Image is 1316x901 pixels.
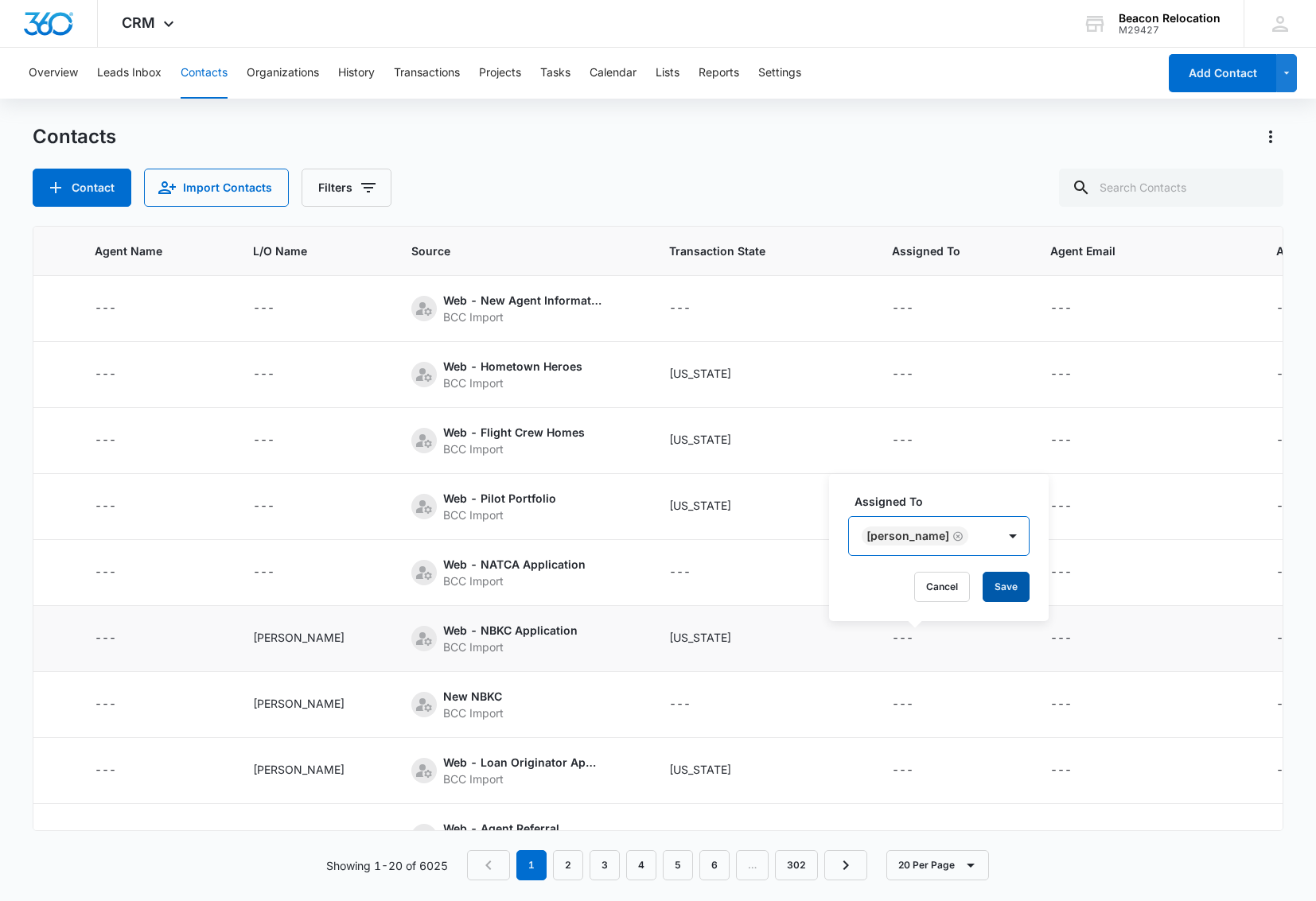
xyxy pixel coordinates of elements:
div: Assigned To - - Select to Edit Field [892,629,942,648]
div: [US_STATE] [669,629,731,646]
div: L/O Name - Scott Benson - Select to Edit Field [253,629,373,648]
a: Page 5 [663,850,693,880]
div: Transaction State - California - Select to Edit Field [669,761,760,780]
div: Agent Name - - Select to Edit Field [95,299,145,318]
div: --- [95,563,116,582]
div: --- [1050,497,1072,516]
p: Showing 1-20 of 6025 [326,857,448,874]
button: Actions [1258,124,1283,150]
div: Transaction State - - Select to Edit Field [669,695,719,714]
div: account name [1119,12,1221,25]
div: L/O Name - - Select to Edit Field [253,827,303,846]
div: --- [1050,563,1072,582]
div: --- [1050,431,1072,450]
button: History [338,48,375,99]
div: account id [1119,25,1221,36]
div: --- [253,299,274,318]
div: Agent Email - - Select to Edit Field [1050,695,1100,714]
div: [PERSON_NAME] [866,530,949,542]
div: --- [95,695,116,714]
div: L/O Name - - Select to Edit Field [253,299,303,318]
div: [US_STATE] [669,761,731,778]
div: --- [1276,629,1298,648]
button: Lists [656,48,679,99]
div: L/O Name - - Select to Edit Field [253,563,303,582]
div: --- [1276,431,1298,450]
a: Page 302 [775,850,818,880]
div: --- [95,431,116,450]
div: Agent Name - - Select to Edit Field [95,629,145,648]
a: Page 4 [626,850,656,880]
button: Leads Inbox [97,48,162,99]
div: Assigned To - - Select to Edit Field [892,365,942,384]
div: --- [1050,761,1072,780]
div: --- [892,827,913,846]
span: Transaction State [669,243,854,259]
div: Assigned To - - Select to Edit Field [892,695,942,714]
div: Agent Name - - Select to Edit Field [95,431,145,450]
div: Assigned To - - Select to Edit Field [892,827,942,846]
div: Transaction State - Florida - Select to Edit Field [669,431,760,450]
div: Source - [object Object] - Select to Edit Field [411,358,611,391]
div: Source - [object Object] - Select to Edit Field [411,424,613,457]
div: --- [892,761,913,780]
button: Add Contact [33,169,131,207]
div: L/O Name - - Select to Edit Field [253,365,303,384]
a: Page 2 [553,850,583,880]
button: Overview [29,48,78,99]
div: BCC Import [443,375,582,391]
div: --- [95,629,116,648]
div: --- [253,827,274,846]
div: BCC Import [443,309,602,325]
div: --- [1276,365,1298,384]
div: --- [95,299,116,318]
div: Agent Email - - Select to Edit Field [1050,431,1100,450]
div: Web - New Agent Information [443,292,602,309]
div: BCC Import [443,705,504,721]
div: Source - [object Object] - Select to Edit Field [411,556,614,589]
div: --- [1276,497,1298,516]
div: Web - Agent Referral [443,820,559,837]
a: Next Page [824,850,867,880]
div: Remove Kevin Walker [949,530,964,542]
div: --- [253,497,274,516]
div: Transaction State - North Carolina - Select to Edit Field [669,629,760,648]
div: Transaction State - California - Select to Edit Field [669,365,760,384]
div: Agent Email - - Select to Edit Field [1050,365,1100,384]
div: --- [1276,299,1298,318]
div: Assigned To - - Select to Edit Field [892,431,942,450]
div: BCC Import [443,573,586,589]
button: Save [983,572,1030,602]
div: --- [892,299,913,318]
button: Contacts [181,48,228,99]
div: Agent Email - - Select to Edit Field [1050,761,1100,780]
button: Projects [479,48,521,99]
div: Transaction State - - Select to Edit Field [669,299,719,318]
div: Web - Loan Originator Application [443,754,602,771]
div: Agent Email - - Select to Edit Field [1050,497,1100,516]
input: Search Contacts [1059,169,1283,207]
div: Source - [object Object] - Select to Edit Field [411,820,588,853]
div: --- [669,299,691,318]
div: Agent Name - Jayson Bell - Select to Edit Field [95,827,215,846]
div: --- [1276,563,1298,582]
div: Transaction State - - Select to Edit Field [669,827,719,846]
div: --- [1276,695,1298,714]
button: Tasks [540,48,570,99]
div: [PERSON_NAME] [95,827,186,844]
div: Agent Name - - Select to Edit Field [95,761,145,780]
a: Page 3 [590,850,620,880]
span: Source [411,243,608,259]
button: Import Contacts [144,169,289,207]
div: [US_STATE] [669,365,731,382]
div: BCC Import [443,639,578,655]
div: Source - [object Object] - Select to Edit Field [411,490,585,523]
div: --- [253,365,274,384]
div: BCC Import [443,507,556,523]
a: [EMAIL_ADDRESS][DOMAIN_NAME] [1050,827,1209,844]
button: 20 Per Page [886,850,989,880]
div: Source - [object Object] - Select to Edit Field [411,622,606,655]
div: --- [669,695,691,714]
div: --- [1050,695,1072,714]
div: --- [892,431,913,450]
